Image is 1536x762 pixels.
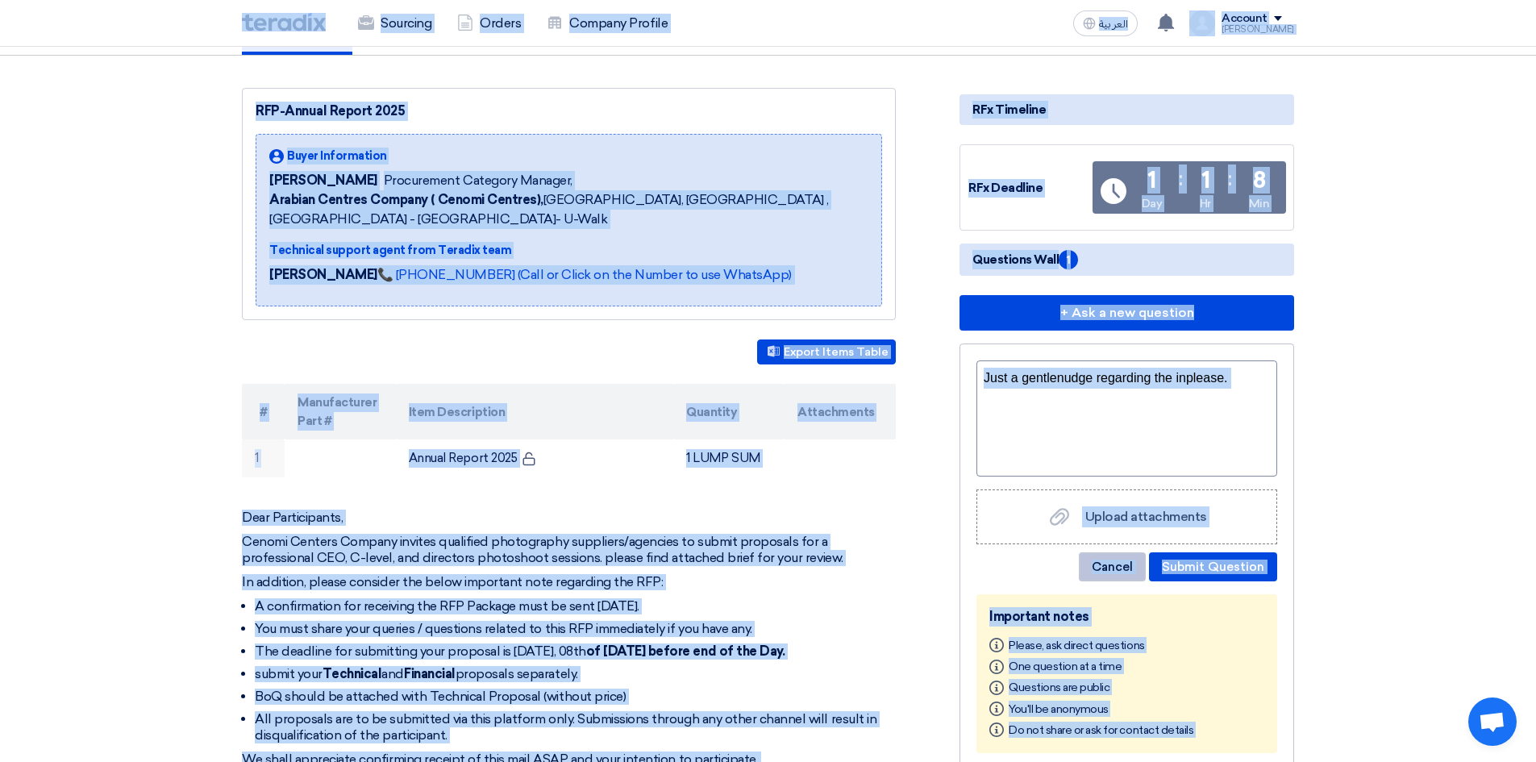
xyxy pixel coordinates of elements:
td: 1 LUMP SUM [673,439,785,477]
span: [GEOGRAPHIC_DATA], [GEOGRAPHIC_DATA] ,[GEOGRAPHIC_DATA] - [GEOGRAPHIC_DATA]- U-Walk [269,190,868,229]
p: Dear Participants, [242,510,896,526]
th: Quantity [673,384,785,439]
span: You'll be anonymous [1009,702,1109,715]
span: Questions are public [1009,681,1109,694]
strong: Technical [323,666,382,681]
td: Annual Report 2025 [396,439,674,477]
strong: of [DATE] before end of the Day. [586,643,785,659]
div: 1 [1201,169,1210,192]
span: Buyer Information [287,148,387,164]
li: submit your and proposals separately. [255,666,896,682]
th: Item Description [396,384,674,439]
div: Technical support agent from Teradix team [269,242,868,259]
span: regarding the inplease. [1093,371,1227,385]
div: [PERSON_NAME] [1222,25,1294,34]
div: RFx Deadline [968,179,1089,198]
div: Account [1222,12,1268,26]
img: Teradix logo [242,13,326,31]
span: [PERSON_NAME] [269,171,377,190]
span: Procurement Category Manager, [384,171,572,190]
th: Attachments [785,384,896,439]
th: Manufacturer Part # [285,384,396,439]
div: Min [1249,195,1270,212]
span: Upload attachments [1085,509,1207,524]
img: profile_test.png [1189,10,1215,36]
div: Day [1142,195,1163,212]
strong: [PERSON_NAME] [269,267,377,282]
li: All proposals are to be submitted via this platform only. Submissions through any other channel w... [255,711,896,743]
span: One question at a time [1009,660,1122,673]
div: RFP-Annual Report 2025 [256,102,882,121]
button: Cancel [1079,552,1146,581]
div: Ask a question here... [976,360,1277,477]
th: # [242,384,285,439]
div: Open chat [1468,697,1517,746]
button: العربية [1073,10,1138,36]
div: : [1228,164,1232,194]
span: Please, ask direct questions [1009,638,1145,652]
button: Export Items Table [757,339,896,364]
span: 1 [1059,250,1078,269]
p: In addition, please consider the below important note regarding the RFP: [242,574,896,590]
div: : [1179,164,1183,194]
div: 8 [1253,169,1266,192]
b: Arabian Centres Company ( Cenomi Centres), [269,192,543,207]
span: Questions Wall [972,250,1078,269]
button: Submit Question [1149,552,1277,581]
span: العربية [1099,19,1128,30]
div: Important notes [989,607,1264,627]
li: The deadline for submitting your proposal is [DATE], 08th [255,643,896,660]
td: 1 [242,439,285,477]
a: Orders [444,6,534,41]
div: Hr [1200,195,1211,212]
span: Just a gentle [984,371,1057,385]
div: RFx Timeline [959,94,1294,125]
li: You must share your queries / questions related to this RFP immediately if you have any. [255,621,896,637]
a: Company Profile [534,6,681,41]
li: A confirmation for receiving the RFP Package must be sent [DATE]. [255,598,896,614]
li: BoQ should be attached with Technical Proposal (without price) [255,689,896,705]
button: + Ask a new question [959,295,1294,331]
a: Sourcing [345,6,444,41]
a: 📞 [PHONE_NUMBER] (Call or Click on the Number to use WhatsApp) [377,267,792,282]
div: 1 [1147,169,1156,192]
span: nudge [1057,371,1093,385]
strong: Financial [404,666,456,681]
p: Cenomi Centers Company invites qualified photography suppliers/agencies to submit proposals for a... [242,534,896,566]
span: Do not share or ask for contact details [1009,722,1193,736]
